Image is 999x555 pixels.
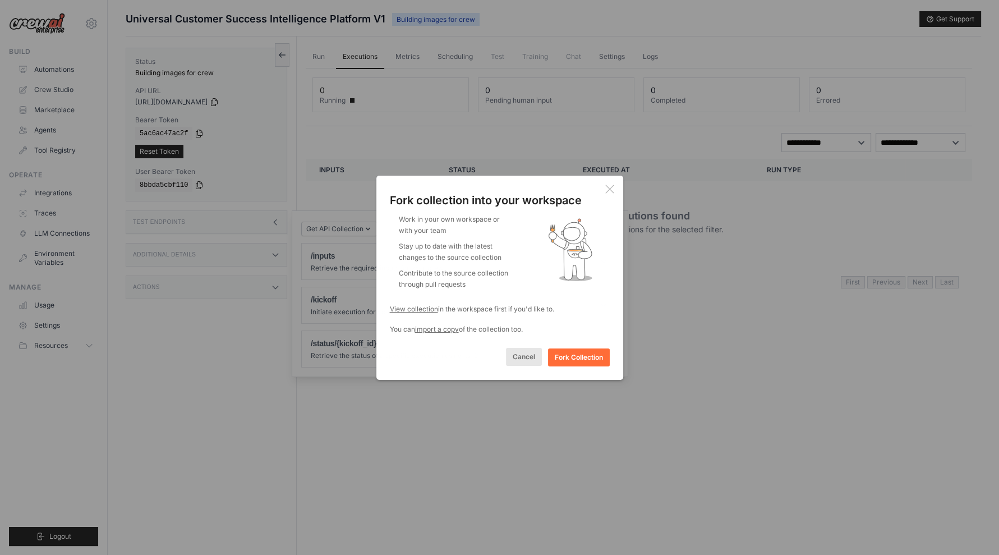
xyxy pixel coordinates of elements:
[390,305,438,313] a: View collection
[399,268,511,290] li: Contribute to the source collection through pull requests
[506,348,542,366] button: Cancel
[390,194,610,207] div: Fork collection into your workspace
[399,241,511,263] li: Stay up to date with the latest changes to the source collection
[548,348,610,366] button: Fork Collection
[415,325,459,333] span: import a copy
[390,304,610,315] div: in the workspace first if you'd like to.
[390,324,610,335] div: You can of the collection too.
[548,353,610,361] a: Fork Collection
[399,214,511,236] li: Work in your own workspace or with your team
